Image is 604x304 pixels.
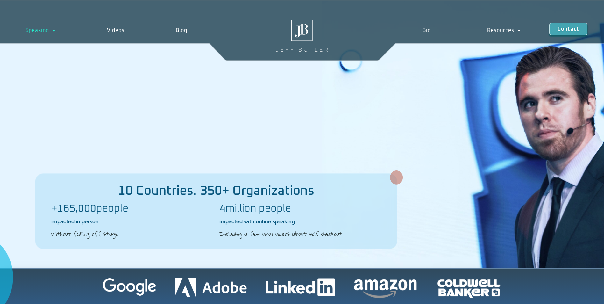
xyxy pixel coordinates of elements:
nav: Menu [394,23,549,38]
a: Contact [549,23,587,35]
a: Videos [82,23,150,38]
h2: impacted in person [51,218,213,225]
h2: Including a few viral videos about self checkout [219,230,381,238]
h2: people [51,204,213,214]
a: Resources [459,23,549,38]
span: Contact [558,26,579,32]
h2: Without falling off stage [51,230,213,238]
b: 4 [219,204,225,214]
a: Bio [394,23,459,38]
a: Blog [150,23,213,38]
h2: million people [219,204,381,214]
h2: impacted with online speaking [219,218,381,225]
b: +165,000 [51,204,96,214]
h2: 10 Countries. 350+ Organizations [35,185,397,197]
